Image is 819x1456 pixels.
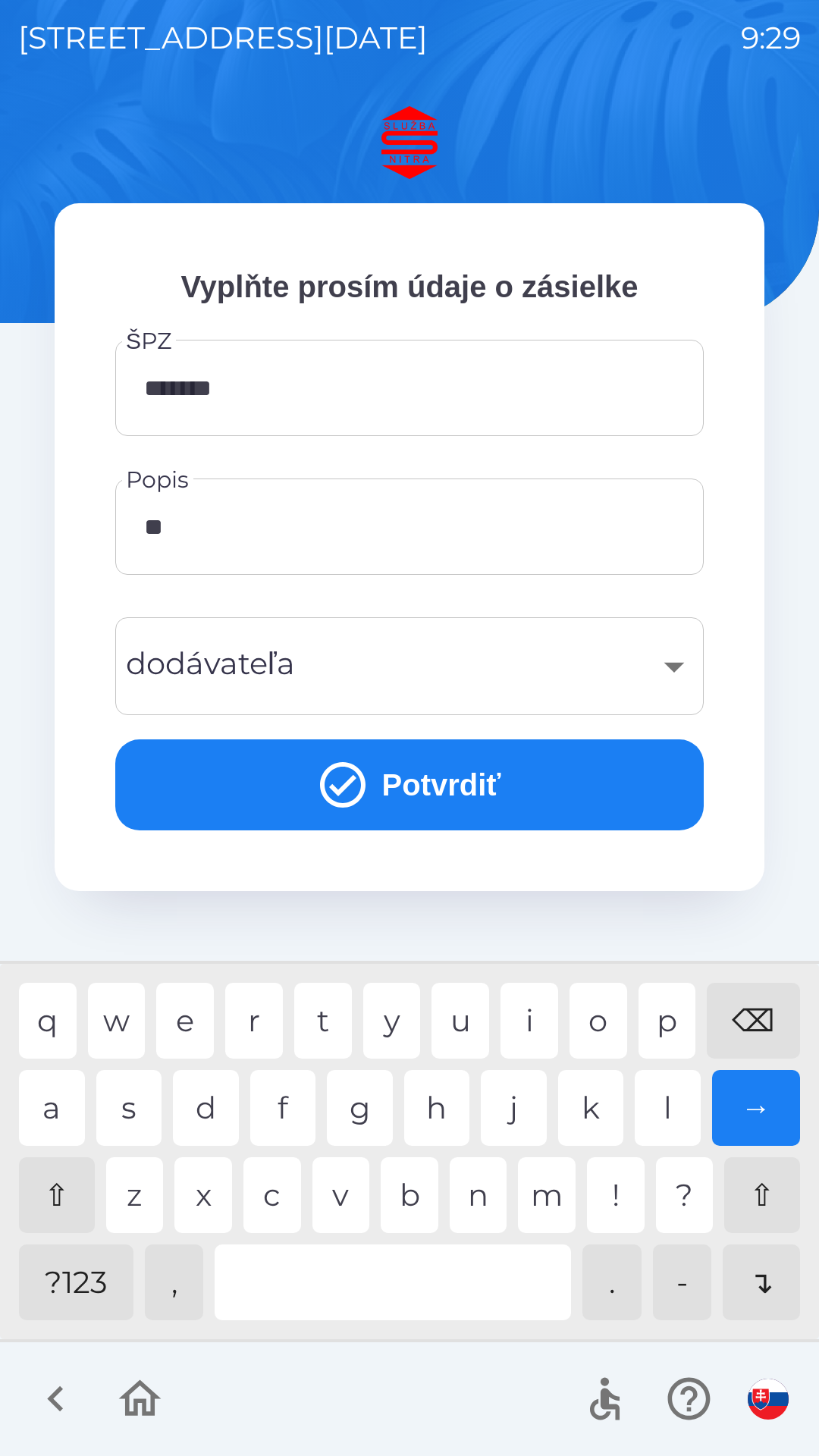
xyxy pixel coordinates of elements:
p: 9:29 [741,15,801,61]
label: Popis [126,463,189,496]
label: ŠPZ [126,325,172,357]
p: Vyplňte prosím údaje o zásielke [115,264,704,309]
img: sk flag [748,1379,789,1420]
button: Potvrdiť [115,739,704,830]
img: Logo [55,106,764,179]
p: [STREET_ADDRESS][DATE] [18,15,428,61]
